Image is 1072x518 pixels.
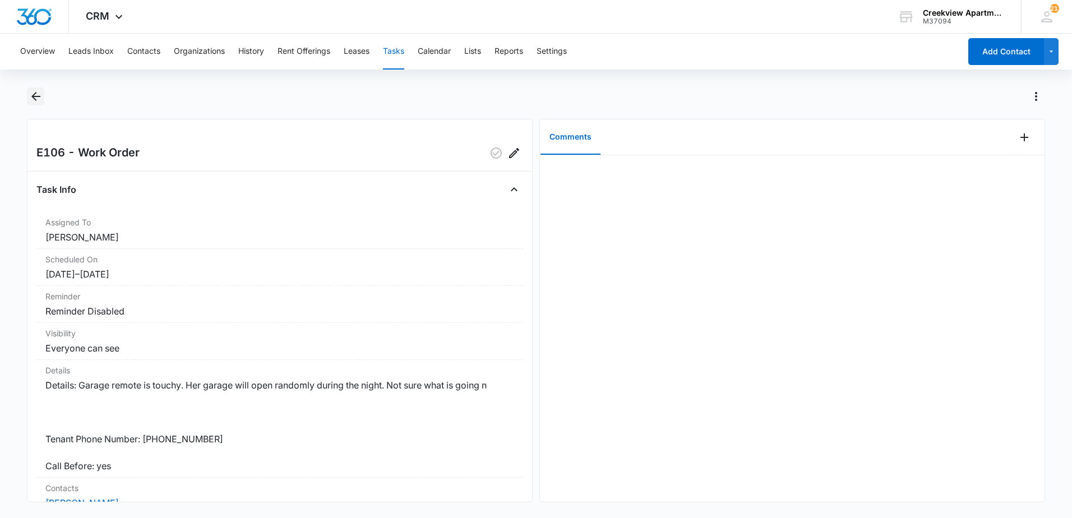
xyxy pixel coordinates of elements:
[1015,128,1033,146] button: Add Comment
[45,216,514,228] dt: Assigned To
[968,38,1044,65] button: Add Contact
[923,8,1005,17] div: account name
[45,304,514,318] dd: Reminder Disabled
[86,10,109,22] span: CRM
[505,181,523,198] button: Close
[383,34,404,70] button: Tasks
[36,183,76,196] h4: Task Info
[540,120,600,155] button: Comments
[278,34,330,70] button: Rent Offerings
[45,267,514,281] dd: [DATE] – [DATE]
[1050,4,1059,13] div: notifications count
[45,364,514,376] dt: Details
[68,34,114,70] button: Leads Inbox
[45,327,514,339] dt: Visibility
[45,253,514,265] dt: Scheduled On
[1027,87,1045,105] button: Actions
[238,34,264,70] button: History
[344,34,369,70] button: Leases
[36,360,523,478] div: DetailsDetails: Garage remote is touchy. Her garage will open randomly during the night. Not sure...
[36,249,523,286] div: Scheduled On[DATE]–[DATE]
[418,34,451,70] button: Calendar
[505,144,523,162] button: Edit
[127,34,160,70] button: Contacts
[45,497,119,508] a: [PERSON_NAME]
[20,34,55,70] button: Overview
[45,482,514,494] dt: Contacts
[27,87,44,105] button: Back
[36,323,523,360] div: VisibilityEveryone can see
[45,230,514,244] dd: [PERSON_NAME]
[36,212,523,249] div: Assigned To[PERSON_NAME]
[495,34,523,70] button: Reports
[45,290,514,302] dt: Reminder
[1050,4,1059,13] span: 212
[464,34,481,70] button: Lists
[537,34,567,70] button: Settings
[36,286,523,323] div: ReminderReminder Disabled
[923,17,1005,25] div: account id
[174,34,225,70] button: Organizations
[36,478,523,515] div: Contacts[PERSON_NAME]
[45,341,514,355] dd: Everyone can see
[36,144,140,162] h2: E106 - Work Order
[45,378,514,473] dd: Details: Garage remote is touchy. Her garage will open randomly during the night. Not sure what i...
